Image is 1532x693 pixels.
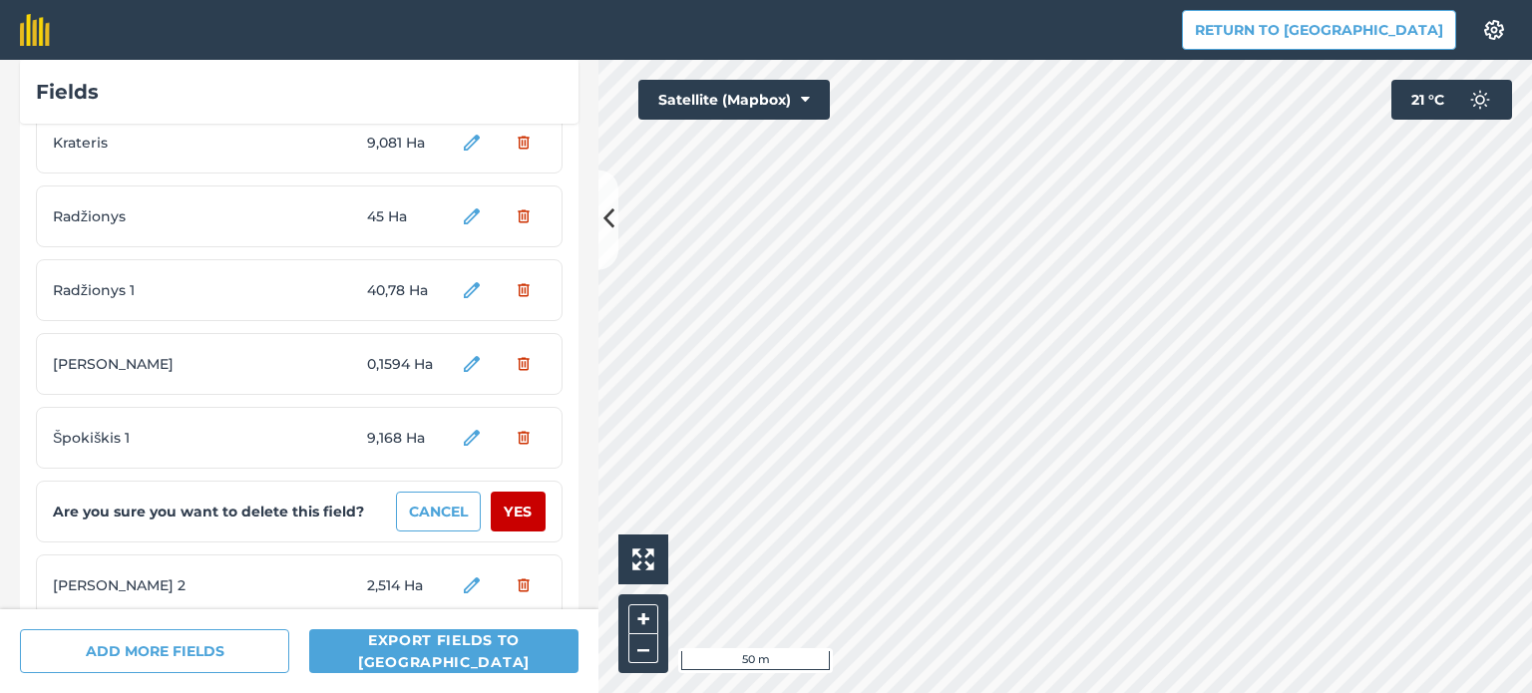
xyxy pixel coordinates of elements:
[53,574,202,596] span: [PERSON_NAME] 2
[367,574,442,596] span: 2,514 Ha
[1460,80,1500,120] img: svg+xml;base64,PD94bWwgdmVyc2lvbj0iMS4wIiBlbmNvZGluZz0idXRmLTgiPz4KPCEtLSBHZW5lcmF0b3I6IEFkb2JlIE...
[53,353,202,375] span: [PERSON_NAME]
[367,427,442,449] span: 9,168 Ha
[1391,80,1512,120] button: 21 °C
[1182,10,1456,50] button: Return to [GEOGRAPHIC_DATA]
[367,353,442,375] span: 0,1594 Ha
[309,629,578,673] button: Export fields to [GEOGRAPHIC_DATA]
[396,492,481,531] button: Cancel
[1411,80,1444,120] span: 21 ° C
[367,205,442,227] span: 45 Ha
[53,205,202,227] span: Radžionys
[53,501,364,522] strong: Are you sure you want to delete this field?
[638,80,830,120] button: Satellite (Mapbox)
[36,76,563,108] div: Fields
[53,132,202,154] span: Krateris
[628,634,658,663] button: –
[53,427,202,449] span: Špokiškis 1
[628,604,658,634] button: +
[53,279,202,301] span: Radžionys 1
[1482,20,1506,40] img: A cog icon
[20,629,289,673] button: ADD MORE FIELDS
[491,492,546,531] button: Yes
[367,279,442,301] span: 40,78 Ha
[632,548,654,570] img: Four arrows, one pointing top left, one top right, one bottom right and the last bottom left
[367,132,442,154] span: 9,081 Ha
[20,14,50,46] img: fieldmargin Logo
